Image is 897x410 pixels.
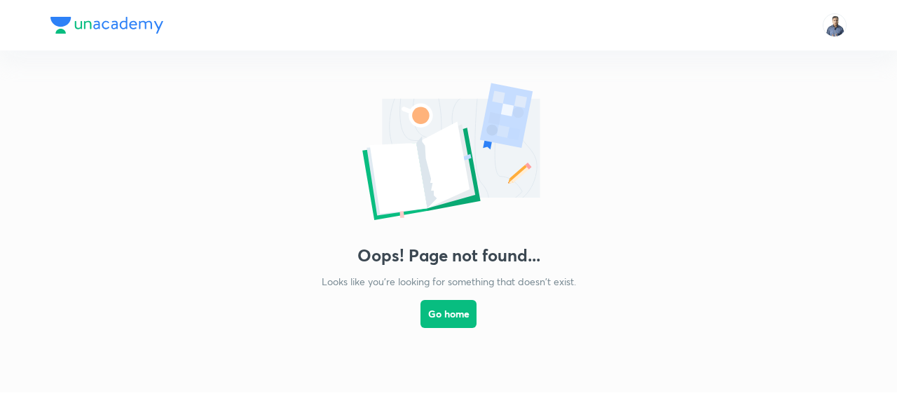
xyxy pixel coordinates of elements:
img: Company Logo [50,17,163,34]
a: Go home [420,289,477,364]
img: error [308,78,589,228]
p: Looks like you're looking for something that doesn't exist. [322,274,576,289]
button: Go home [420,300,477,328]
img: Rajiv Kumar Tiwari [823,13,847,37]
h3: Oops! Page not found... [357,245,540,266]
